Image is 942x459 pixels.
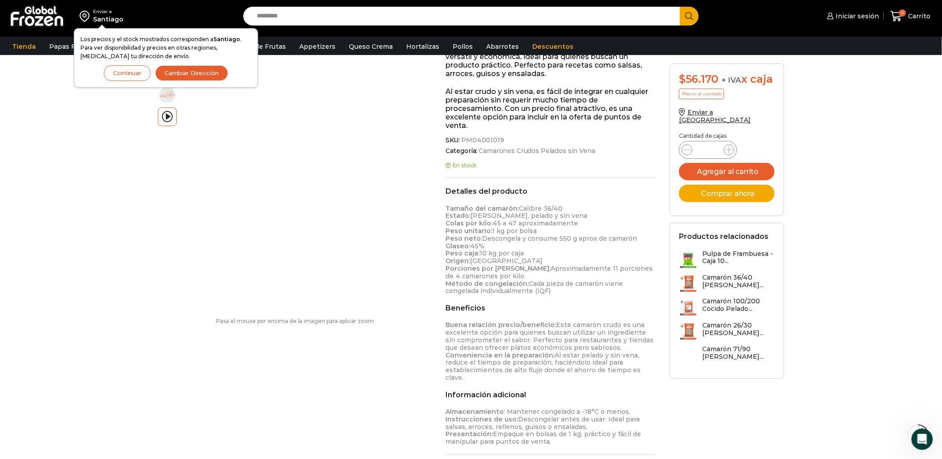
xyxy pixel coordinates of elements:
span: PM04001019 [460,136,504,144]
strong: Peso neto: [446,234,482,242]
strong: Peso caja: [446,249,479,257]
a: Appetizers [295,38,340,55]
a: Pulpa de Frutas [230,38,290,55]
span: 0 [899,9,906,17]
div: 3 / 3 [181,64,427,296]
div: x caja [679,73,774,86]
p: Los precios y el stock mostrados corresponden a . Para ver disponibilidad y precios en otras regi... [81,35,251,61]
a: Camarones Crudos Pelados sin Vena [478,147,595,155]
p: Pasa el mouse por encima de la imagen para aplicar zoom [158,318,432,324]
button: Agregar al carrito [679,163,774,180]
a: Pollos [448,38,477,55]
a: Hortalizas [402,38,444,55]
h3: Camarón 71/90 [PERSON_NAME]... [702,345,774,361]
h3: Camarón 26/30 [PERSON_NAME]... [702,322,774,337]
a: Camarón 26/30 [PERSON_NAME]... [679,322,774,341]
a: Enviar a [GEOGRAPHIC_DATA] [679,108,751,124]
span: Categoría: [446,147,656,155]
strong: Almacenamiento [446,408,504,416]
strong: Tamaño del camarón: [446,204,519,212]
p: En stock [446,162,656,169]
h2: Beneficios [446,304,656,312]
strong: Glaseo: [446,242,470,250]
p: Cantidad de cajas [679,133,774,139]
strong: Estado: [446,212,471,220]
span: + IVA [721,76,741,85]
iframe: Intercom live chat [912,429,933,450]
span: SKU: [446,136,656,144]
strong: Santiago [213,36,240,42]
bdi: 56.170 [679,72,718,85]
h2: Información adicional [446,391,656,399]
p: Precio al contado [679,89,724,99]
input: Product quantity [700,144,717,156]
a: Camarón 71/90 [PERSON_NAME]... [679,345,774,365]
div: Enviar a [93,8,123,15]
a: Pulpa de Frambuesa - Caja 10... [679,250,774,269]
button: Continuar [104,65,151,81]
h2: Detalles del producto [446,187,656,195]
button: Comprar ahora [679,185,774,202]
p: El Camarón 36/40 crudo, pelado y sin vena es una opción versátil y económica, ideal para quienes ... [446,44,656,78]
h3: Camarón 100/200 Cocido Pelado... [702,297,774,313]
img: address-field-icon.svg [80,8,93,24]
h2: Productos relacionados [679,232,768,241]
strong: Peso unitario: [446,227,492,235]
h3: Camarón 36/40 [PERSON_NAME]... [702,274,774,289]
a: Queso Crema [344,38,397,55]
a: Camarón 36/40 [PERSON_NAME]... [679,274,774,293]
iframe: Camarón 36/40 Crudo Pelado sin Vena – Bronze [181,64,427,293]
strong: Método de congelación: [446,280,529,288]
h3: Pulpa de Frambuesa - Caja 10... [702,250,774,265]
span: Carrito [906,12,931,21]
strong: Conveniencia en la preparación: [446,351,555,359]
span: $ [679,72,686,85]
p: Este camarón crudo es una excelente opción para quienes buscan utilizar un ingrediente sin compro... [446,321,656,381]
strong: Presentación: [446,430,493,438]
span: Iniciar sesión [834,12,879,21]
p: : Mantener congelado a -18°C o menos. Descongelar antes de usar. Ideal para salsas, arroces, rell... [446,408,656,446]
button: Cambiar Dirección [155,65,228,81]
strong: Colas por kilo: [446,219,492,227]
a: Abarrotes [482,38,523,55]
a: Papas Fritas [45,38,94,55]
a: Iniciar sesión [825,7,879,25]
strong: Buena relación precio/beneficio: [446,321,556,329]
p: Al estar crudo y sin vena, es fácil de integrar en cualquier preparación sin requerir mucho tiemp... [446,87,656,130]
strong: Instrucciones de uso: [446,415,518,423]
a: Descuentos [528,38,578,55]
a: 0 Carrito [888,6,933,27]
div: Santiago [93,15,123,24]
strong: Origen: [446,257,470,265]
a: Tienda [8,38,40,55]
strong: Porciones por [PERSON_NAME]: [446,264,551,272]
p: Calibre 36/40 [PERSON_NAME], pelado y sin vena 45 a 47 aproximadamente 1 kg por bolsa Descongela ... [446,205,656,295]
a: Camarón 100/200 Cocido Pelado... [679,297,774,317]
button: Search button [680,7,699,25]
